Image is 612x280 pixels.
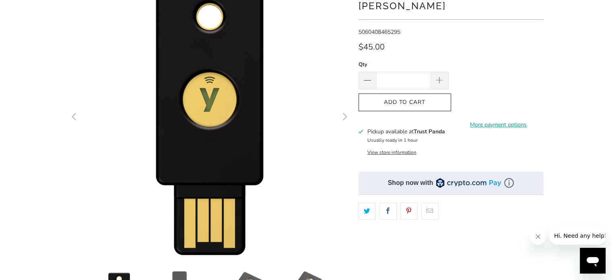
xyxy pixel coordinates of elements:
a: More payment options [453,120,544,129]
b: Trust Panda [413,128,445,135]
a: Email this to a friend [421,203,439,220]
span: Add to Cart [367,99,443,106]
iframe: Reviews Widget [359,234,544,260]
button: Add to Cart [359,93,451,112]
h3: Pickup available at [367,127,445,136]
span: $45.00 [359,41,385,52]
span: 5060408465295 [359,28,400,36]
span: Hi. Need any help? [5,6,58,12]
iframe: Button to launch messaging window [580,248,606,274]
a: Share this on Twitter [359,203,376,220]
a: Share this on Pinterest [400,203,418,220]
small: Usually ready in 1 hour [367,137,417,143]
a: Share this on Facebook [379,203,397,220]
div: Shop now with [388,178,433,187]
button: View store information [367,149,416,156]
label: Qty [359,60,449,69]
iframe: Close message [530,228,546,245]
iframe: Message from company [549,227,606,245]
